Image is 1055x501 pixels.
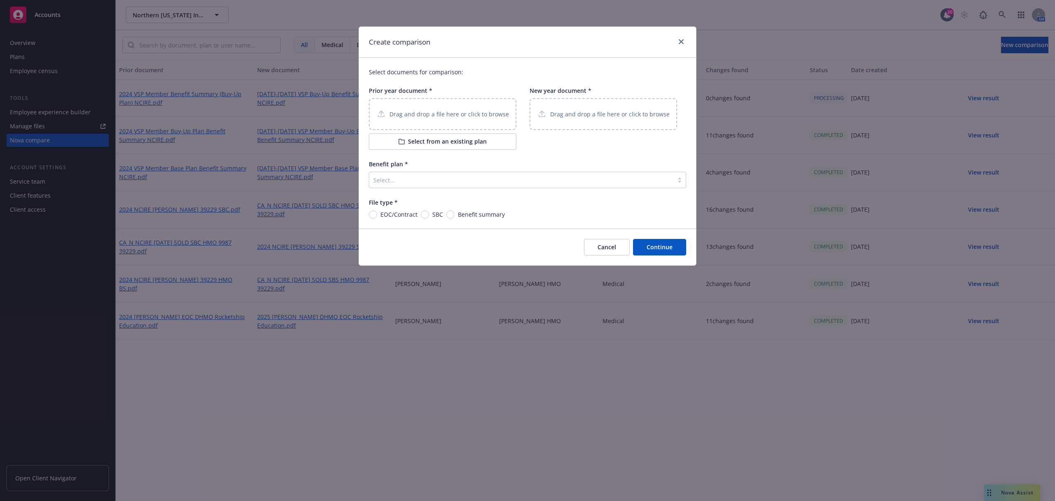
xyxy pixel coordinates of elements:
a: close [676,37,686,47]
span: Prior year document * [369,87,432,95]
button: Select from an existing plan [369,133,516,150]
div: Drag and drop a file here or click to browse [369,98,516,130]
p: Drag and drop a file here or click to browse [389,110,509,118]
div: Drag and drop a file here or click to browse [530,98,677,130]
p: Drag and drop a file here or click to browse [550,110,670,118]
button: Cancel [584,239,630,255]
p: Select documents for comparison: [369,68,686,76]
span: Benefit summary [458,210,505,219]
span: EOC/Contract [380,210,417,219]
input: SBC [421,210,429,219]
button: Continue [633,239,686,255]
h1: Create comparison [369,37,430,47]
span: Benefit plan * [369,160,408,168]
input: Benefit summary [446,210,455,219]
span: File type * [369,199,398,206]
input: EOC/Contract [369,210,377,219]
span: SBC [432,210,443,219]
span: New year document * [530,87,591,95]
